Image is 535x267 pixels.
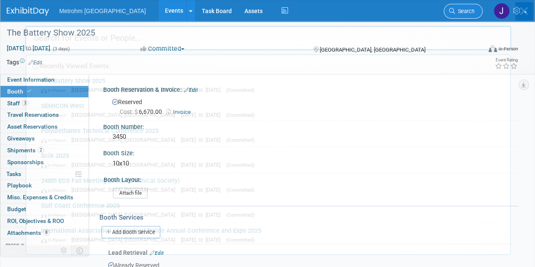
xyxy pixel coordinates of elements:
[41,212,70,218] span: In-Person
[226,212,255,218] span: (Committed)
[30,55,506,73] div: Recently Viewed Events:
[41,237,70,243] span: In-Person
[181,162,225,168] span: [DATE] to [DATE]
[71,162,179,168] span: [GEOGRAPHIC_DATA], [GEOGRAPHIC_DATA]
[181,137,225,143] span: [DATE] to [DATE]
[41,162,70,168] span: In-Person
[71,137,179,143] span: [GEOGRAPHIC_DATA], [GEOGRAPHIC_DATA]
[37,173,506,198] a: 248th ECS Fall Meeting (Electrochemical Society) In-Person [GEOGRAPHIC_DATA], [GEOGRAPHIC_DATA] [...
[71,112,179,118] span: [GEOGRAPHIC_DATA], [GEOGRAPHIC_DATA]
[226,162,255,168] span: (Committed)
[71,212,179,218] span: [GEOGRAPHIC_DATA], [GEOGRAPHIC_DATA]
[181,237,225,243] span: [DATE] to [DATE]
[181,187,225,193] span: [DATE] to [DATE]
[41,138,70,143] span: In-Person
[226,87,255,93] span: (Committed)
[71,187,179,193] span: [GEOGRAPHIC_DATA], [GEOGRAPHIC_DATA]
[41,187,70,193] span: In-Person
[25,26,511,50] input: Search for Events or People...
[226,187,255,193] span: (Committed)
[181,87,225,93] span: [DATE] to [DATE]
[71,237,179,243] span: [GEOGRAPHIC_DATA], [GEOGRAPHIC_DATA]
[226,237,255,243] span: (Committed)
[181,212,225,218] span: [DATE] to [DATE]
[37,223,506,248] a: International Association of Chiefs of Police Annual Conference and Expo 2025 In-Person [GEOGRAPH...
[37,148,506,173] a: SciX 2025 In-Person [GEOGRAPHIC_DATA], [GEOGRAPHIC_DATA] [DATE] to [DATE] (Committed)
[37,73,506,98] a: The Battery Show 2025 In-Person [GEOGRAPHIC_DATA], [GEOGRAPHIC_DATA] [DATE] to [DATE] (Committed)
[41,113,70,118] span: In-Person
[37,198,506,223] a: Gulf Coast Conference 2025 In-Person [GEOGRAPHIC_DATA], [GEOGRAPHIC_DATA] [DATE] to [DATE] (Commi...
[71,87,179,93] span: [GEOGRAPHIC_DATA], [GEOGRAPHIC_DATA]
[37,98,506,123] a: SEMICON West In-Person [GEOGRAPHIC_DATA], [GEOGRAPHIC_DATA] [DATE] to [DATE] (Committed)
[226,137,255,143] span: (Committed)
[181,112,225,118] span: [DATE] to [DATE]
[41,88,70,93] span: In-Person
[37,123,506,148] a: Polyurethanes Technical Conference 2025 In-Person [GEOGRAPHIC_DATA], [GEOGRAPHIC_DATA] [DATE] to ...
[226,112,255,118] span: (Committed)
